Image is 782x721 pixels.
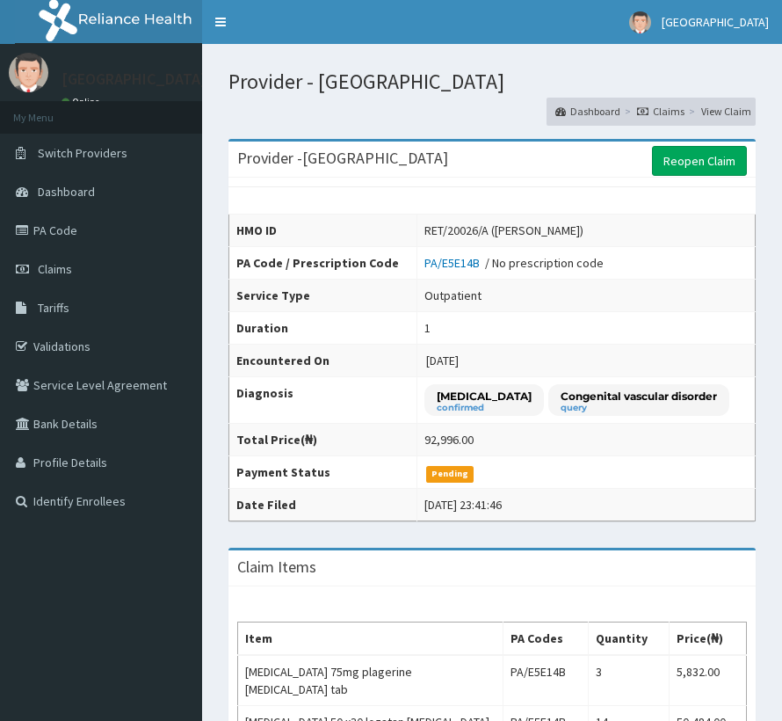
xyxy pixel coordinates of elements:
a: Dashboard [555,104,620,119]
th: Diagnosis [229,376,417,424]
th: Payment Status [229,456,417,489]
td: PA/E5E14B [503,655,589,706]
span: Dashboard [38,184,95,200]
div: [DATE] 23:41:46 [424,496,502,513]
th: Total Price(₦) [229,424,417,456]
small: confirmed [437,404,532,412]
div: 1 [424,319,431,337]
th: Quantity [588,623,669,656]
a: Claims [637,104,684,119]
th: HMO ID [229,214,417,246]
th: Item [238,623,503,656]
img: User Image [9,53,48,92]
span: Switch Providers [38,145,127,161]
span: Claims [38,261,72,277]
td: 5,832.00 [669,655,746,706]
small: query [561,404,717,412]
p: [MEDICAL_DATA] [437,389,532,404]
td: [MEDICAL_DATA] 75mg plagerine [MEDICAL_DATA] tab [238,655,503,706]
div: Outpatient [424,287,482,304]
div: RET/20026/A ([PERSON_NAME]) [424,222,583,239]
div: / No prescription code [424,254,604,272]
a: View Claim [701,104,751,119]
th: Duration [229,311,417,344]
th: Service Type [229,279,417,311]
span: [DATE] [426,353,459,368]
h3: Provider - [GEOGRAPHIC_DATA] [237,150,448,166]
span: [GEOGRAPHIC_DATA] [662,14,769,30]
td: 3 [588,655,669,706]
th: Encountered On [229,344,417,376]
img: User Image [629,11,651,33]
a: PA/E5E14B [424,255,485,271]
h1: Provider - [GEOGRAPHIC_DATA] [228,70,756,93]
a: Reopen Claim [652,146,747,176]
th: PA Code / Prescription Code [229,246,417,279]
h3: Claim Items [237,559,316,575]
th: Date Filed [229,489,417,521]
span: Tariffs [38,300,69,316]
th: PA Codes [503,623,589,656]
th: Price(₦) [669,623,746,656]
p: Congenital vascular disorder [561,389,717,404]
p: [GEOGRAPHIC_DATA] [62,71,206,87]
div: 92,996.00 [424,431,474,448]
span: Pending [426,466,474,482]
a: Online [62,96,104,108]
